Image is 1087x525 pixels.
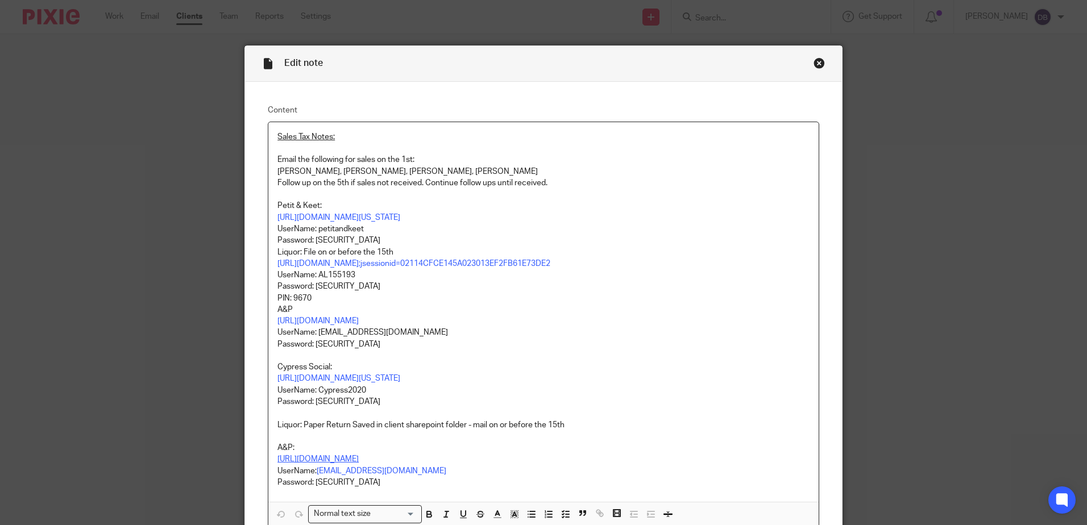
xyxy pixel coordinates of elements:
[277,419,810,431] p: Liquor: Paper Return Saved in client sharepoint folder - mail on or before the 15th
[359,260,550,268] a: ;jsessionid=02114CFCE145A023013EF2FB61E73DE2
[311,508,373,520] span: Normal text size
[277,374,400,382] a: [URL][DOMAIN_NAME][US_STATE]
[284,59,323,68] span: Edit note
[277,361,810,373] p: Cypress Social:
[277,154,810,165] p: Email the following for sales on the 1st:
[277,385,810,396] p: UserName: Cypress2020
[277,247,810,258] p: Liquor: File on or before the 15th
[277,235,810,246] p: Password: [SECURITY_DATA]
[277,281,810,292] p: Password: [SECURITY_DATA]
[277,339,810,350] p: Password: [SECURITY_DATA]
[277,269,810,281] p: UserName: AL155193
[277,396,810,407] p: Password: [SECURITY_DATA]
[814,57,825,69] div: Close this dialog window
[277,223,810,235] p: UserName: petitandkeet
[277,260,359,268] a: [URL][DOMAIN_NAME]
[277,304,810,315] p: A&P
[277,293,810,304] p: PIN: 9670
[308,505,422,523] div: Search for option
[277,200,810,211] p: Petit & Keet:
[317,467,446,475] a: [EMAIL_ADDRESS][DOMAIN_NAME]
[277,442,810,453] p: A&P:
[277,455,359,463] a: [URL][DOMAIN_NAME]
[277,465,810,477] p: UserName:
[277,133,335,141] u: Sales Tax Notes:
[268,105,819,116] label: Content
[277,477,810,488] p: Password: [SECURITY_DATA]
[277,177,810,189] p: Follow up on the 5th if sales not received. Continue follow ups until received.
[277,166,810,177] p: [PERSON_NAME], [PERSON_NAME], [PERSON_NAME], [PERSON_NAME]
[374,508,415,520] input: Search for option
[277,317,359,325] a: [URL][DOMAIN_NAME]
[277,214,400,222] a: [URL][DOMAIN_NAME][US_STATE]
[277,327,810,338] p: UserName: [EMAIL_ADDRESS][DOMAIN_NAME]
